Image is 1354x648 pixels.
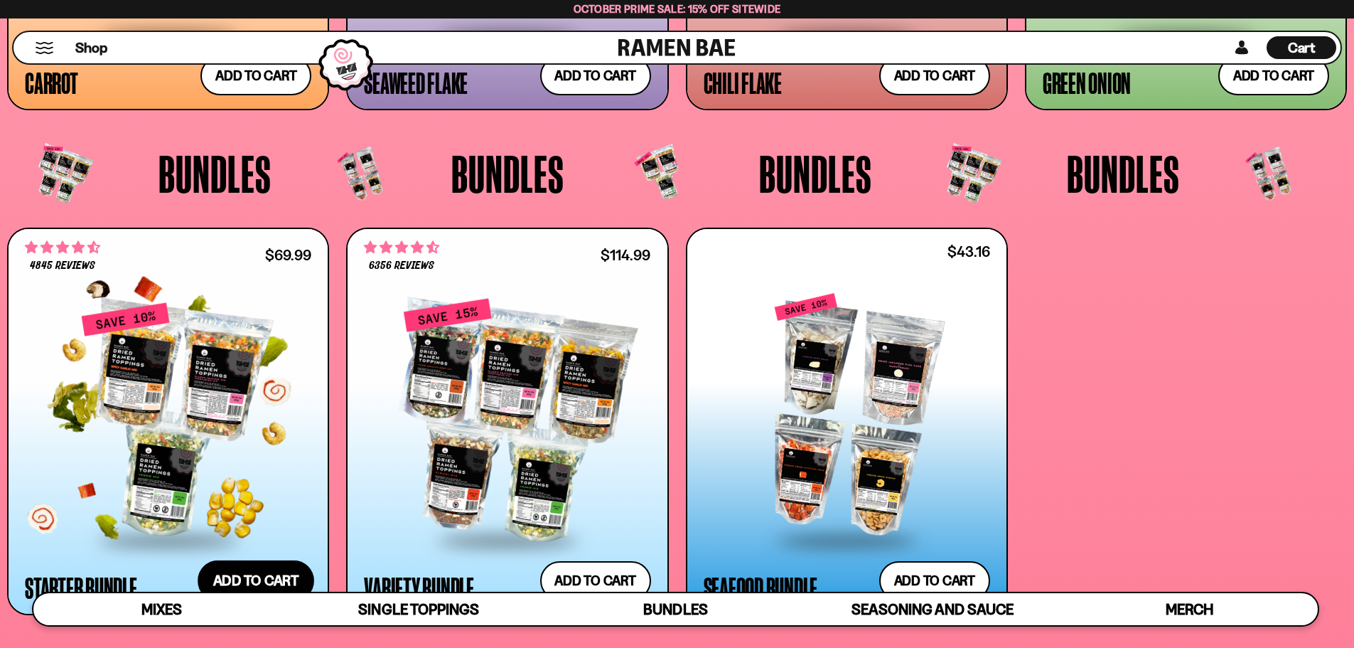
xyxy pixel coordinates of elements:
[364,238,439,257] span: 4.63 stars
[574,2,781,16] span: October Prime Sale: 15% off Sitewide
[364,70,468,95] div: Seaweed Flake
[547,593,804,625] a: Bundles
[265,248,311,262] div: $69.99
[1267,32,1336,63] div: Cart
[25,238,100,257] span: 4.71 stars
[1043,70,1131,95] div: Green Onion
[851,600,1013,618] span: Seasoning and Sauce
[158,147,272,200] span: Bundles
[686,228,1008,616] a: $43.16 Seafood Bundle Add to cart
[643,600,707,618] span: Bundles
[30,260,95,272] span: 4845 reviews
[451,147,564,200] span: Bundles
[1061,593,1318,625] a: Merch
[346,228,668,616] a: 4.63 stars 6356 reviews $114.99 Variety Bundle Add to cart
[1288,39,1316,56] span: Cart
[601,248,650,262] div: $114.99
[704,70,782,95] div: Chili Flake
[364,575,474,600] div: Variety Bundle
[35,42,54,54] button: Mobile Menu Trigger
[198,561,314,602] button: Add to cart
[141,600,182,618] span: Mixes
[25,70,78,95] div: Carrot
[25,575,137,600] div: Starter Bundle
[1166,600,1213,618] span: Merch
[759,147,872,200] span: Bundles
[540,561,651,600] button: Add to cart
[33,593,290,625] a: Mixes
[369,260,434,272] span: 6356 reviews
[804,593,1060,625] a: Seasoning and Sauce
[75,36,107,59] a: Shop
[1067,147,1180,200] span: Bundles
[704,575,818,600] div: Seafood Bundle
[290,593,547,625] a: Single Toppings
[358,600,478,618] span: Single Toppings
[879,561,990,600] button: Add to cart
[75,38,107,58] span: Shop
[947,245,990,258] div: $43.16
[7,228,329,616] a: 4.71 stars 4845 reviews $69.99 Starter Bundle Add to cart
